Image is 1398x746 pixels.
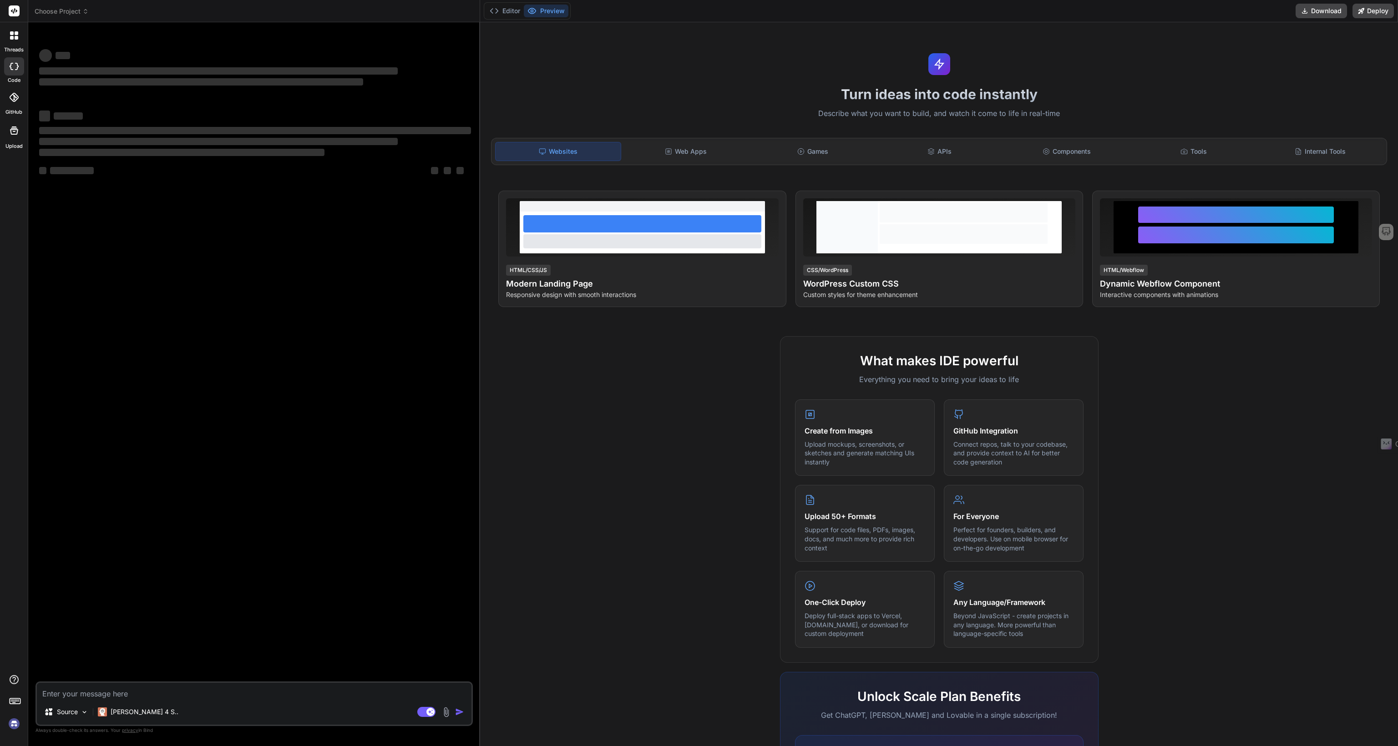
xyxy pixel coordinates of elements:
[39,167,46,174] span: ‌
[98,707,107,716] img: Claude 4 Sonnet
[122,727,138,733] span: privacy
[1004,142,1129,161] div: Components
[54,112,83,120] span: ‌
[953,611,1074,638] p: Beyond JavaScript - create projects in any language. More powerful than language-specific tools
[805,611,925,638] p: Deploy full-stack apps to Vercel, [DOMAIN_NAME], or download for custom deployment
[1100,277,1372,290] h4: Dynamic Webflow Component
[111,707,178,716] p: [PERSON_NAME] 4 S..
[456,167,464,174] span: ‌
[803,290,1075,299] p: Custom styles for theme enhancement
[486,108,1393,120] p: Describe what you want to build, and watch it come to life in real-time
[4,46,24,54] label: threads
[803,277,1075,290] h4: WordPress Custom CSS
[1100,265,1148,276] div: HTML/Webflow
[39,78,363,86] span: ‌
[39,149,324,156] span: ‌
[506,277,778,290] h4: Modern Landing Page
[953,425,1074,436] h4: GitHub Integration
[805,511,925,522] h4: Upload 50+ Formats
[455,707,464,716] img: icon
[877,142,1002,161] div: APIs
[6,716,22,731] img: signin
[803,265,852,276] div: CSS/WordPress
[750,142,875,161] div: Games
[431,167,438,174] span: ‌
[39,49,52,62] span: ‌
[8,76,20,84] label: code
[35,726,473,735] p: Always double-check its answers. Your in Bind
[795,351,1084,370] h2: What makes IDE powerful
[444,167,451,174] span: ‌
[1352,4,1394,18] button: Deploy
[795,687,1084,706] h2: Unlock Scale Plan Benefits
[495,142,621,161] div: Websites
[805,597,925,608] h4: One-Click Deploy
[953,525,1074,552] p: Perfect for founders, builders, and developers. Use on mobile browser for on-the-go development
[795,710,1084,721] p: Get ChatGPT, [PERSON_NAME] and Lovable in a single subscription!
[524,5,568,17] button: Preview
[486,5,524,17] button: Editor
[56,52,70,59] span: ‌
[623,142,748,161] div: Web Apps
[805,525,925,552] p: Support for code files, PDFs, images, docs, and much more to provide rich context
[35,7,89,16] span: Choose Project
[953,440,1074,467] p: Connect repos, talk to your codebase, and provide context to AI for better code generation
[50,167,94,174] span: ‌
[441,707,451,717] img: attachment
[805,425,925,436] h4: Create from Images
[506,265,551,276] div: HTML/CSS/JS
[1258,142,1383,161] div: Internal Tools
[5,142,23,150] label: Upload
[57,707,78,716] p: Source
[5,108,22,116] label: GitHub
[506,290,778,299] p: Responsive design with smooth interactions
[1296,4,1347,18] button: Download
[39,127,471,134] span: ‌
[953,597,1074,608] h4: Any Language/Framework
[486,86,1393,102] h1: Turn ideas into code instantly
[39,138,398,145] span: ‌
[805,440,925,467] p: Upload mockups, screenshots, or sketches and generate matching UIs instantly
[1100,290,1372,299] p: Interactive components with animations
[81,708,88,716] img: Pick Models
[795,374,1084,385] p: Everything you need to bring your ideas to life
[39,111,50,121] span: ‌
[953,511,1074,522] h4: For Everyone
[39,67,398,75] span: ‌
[1131,142,1256,161] div: Tools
